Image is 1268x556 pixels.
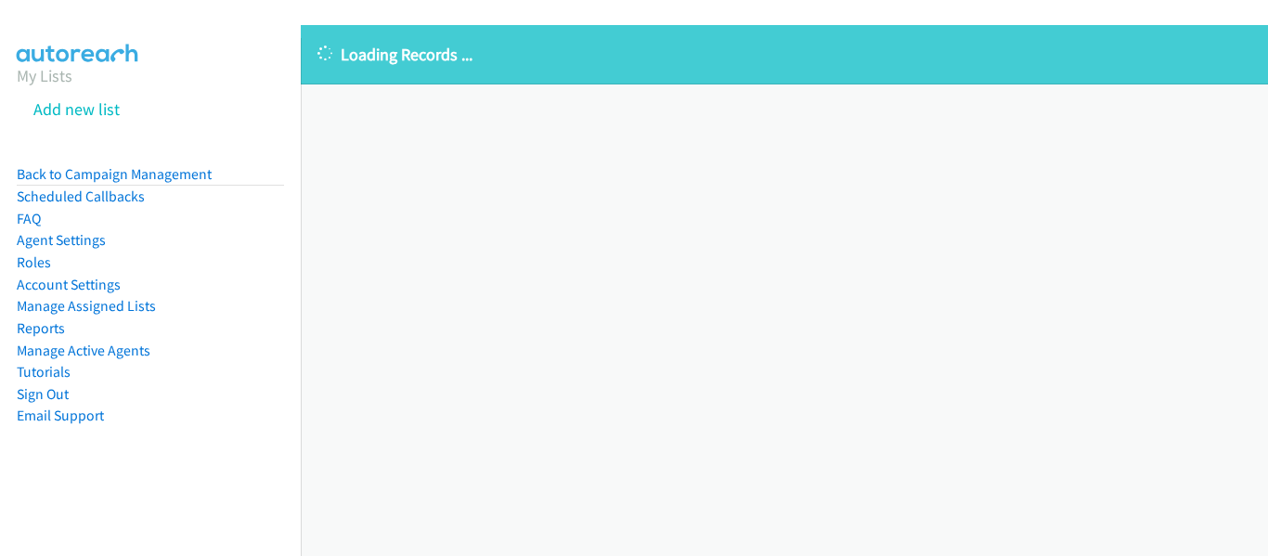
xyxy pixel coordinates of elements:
a: Manage Assigned Lists [17,297,156,315]
a: My Lists [17,65,72,86]
a: Reports [17,319,65,337]
a: Account Settings [17,276,121,293]
a: Manage Active Agents [17,342,150,359]
a: Back to Campaign Management [17,165,212,183]
a: Sign Out [17,385,69,403]
a: Scheduled Callbacks [17,187,145,205]
a: FAQ [17,210,41,227]
a: Roles [17,253,51,271]
p: Loading Records ... [317,42,1251,67]
a: Email Support [17,407,104,424]
a: Agent Settings [17,231,106,249]
a: Tutorials [17,363,71,381]
a: Add new list [33,98,120,120]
